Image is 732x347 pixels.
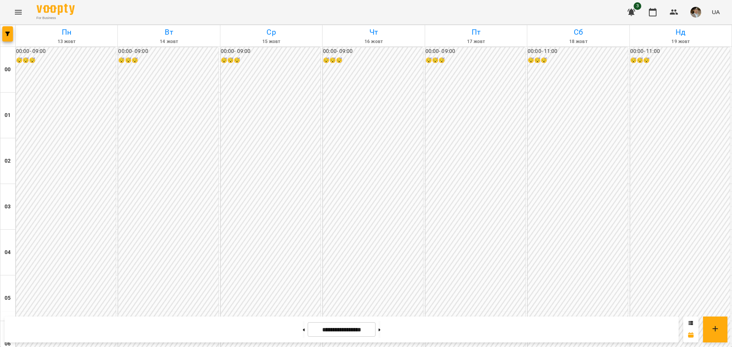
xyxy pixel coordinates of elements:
h6: 14 жовт [119,38,218,45]
h6: 😴😴😴 [528,56,628,65]
button: UA [709,5,723,19]
h6: 😴😴😴 [118,56,218,65]
h6: 00:00 - 11:00 [630,47,730,56]
h6: 19 жовт [631,38,730,45]
h6: 02 [5,157,11,165]
h6: 17 жовт [426,38,526,45]
h6: 😴😴😴 [425,56,525,65]
h6: 18 жовт [528,38,628,45]
img: Voopty Logo [37,4,75,15]
h6: Ср [222,26,321,38]
h6: 03 [5,203,11,211]
img: 7c88ea500635afcc637caa65feac9b0a.jpg [690,7,701,18]
span: For Business [37,16,75,21]
h6: 00:00 - 09:00 [16,47,116,56]
h6: Пт [426,26,526,38]
h6: 05 [5,294,11,302]
h6: 😴😴😴 [630,56,730,65]
h6: 04 [5,248,11,257]
h6: 00:00 - 09:00 [425,47,525,56]
span: UA [712,8,720,16]
h6: Сб [528,26,628,38]
h6: Чт [324,26,423,38]
h6: 16 жовт [324,38,423,45]
h6: Вт [119,26,218,38]
h6: 😴😴😴 [323,56,423,65]
h6: 15 жовт [222,38,321,45]
h6: 13 жовт [17,38,116,45]
button: Menu [9,3,27,21]
h6: 01 [5,111,11,120]
span: 3 [634,2,641,10]
h6: 00:00 - 09:00 [118,47,218,56]
h6: Нд [631,26,730,38]
h6: 00:00 - 11:00 [528,47,628,56]
h6: 😴😴😴 [221,56,321,65]
h6: 00:00 - 09:00 [323,47,423,56]
h6: 00 [5,66,11,74]
h6: 00:00 - 09:00 [221,47,321,56]
h6: 😴😴😴 [16,56,116,65]
h6: Пн [17,26,116,38]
